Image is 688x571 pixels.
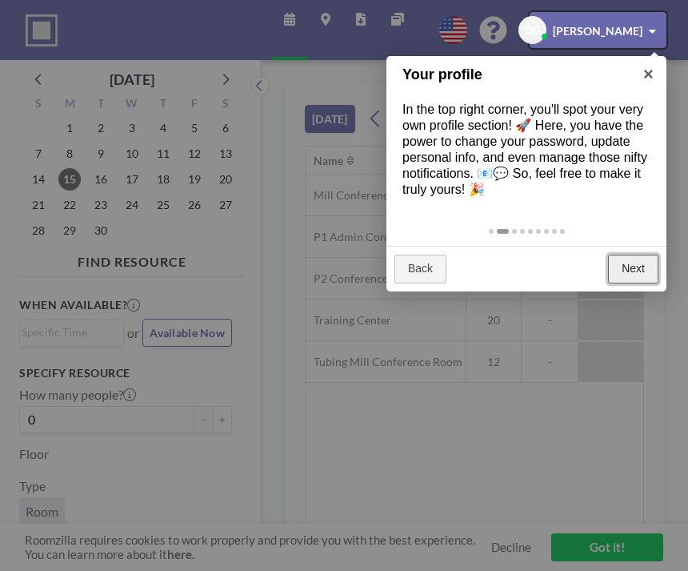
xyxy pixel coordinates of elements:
h1: Your profile [402,64,626,86]
a: Back [394,255,446,283]
span: DG [525,23,541,38]
div: In the top right corner, you'll spot your very own profile section! 🚀 Here, you have the power to... [386,86,666,214]
a: × [630,56,666,92]
a: Next [608,255,658,283]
